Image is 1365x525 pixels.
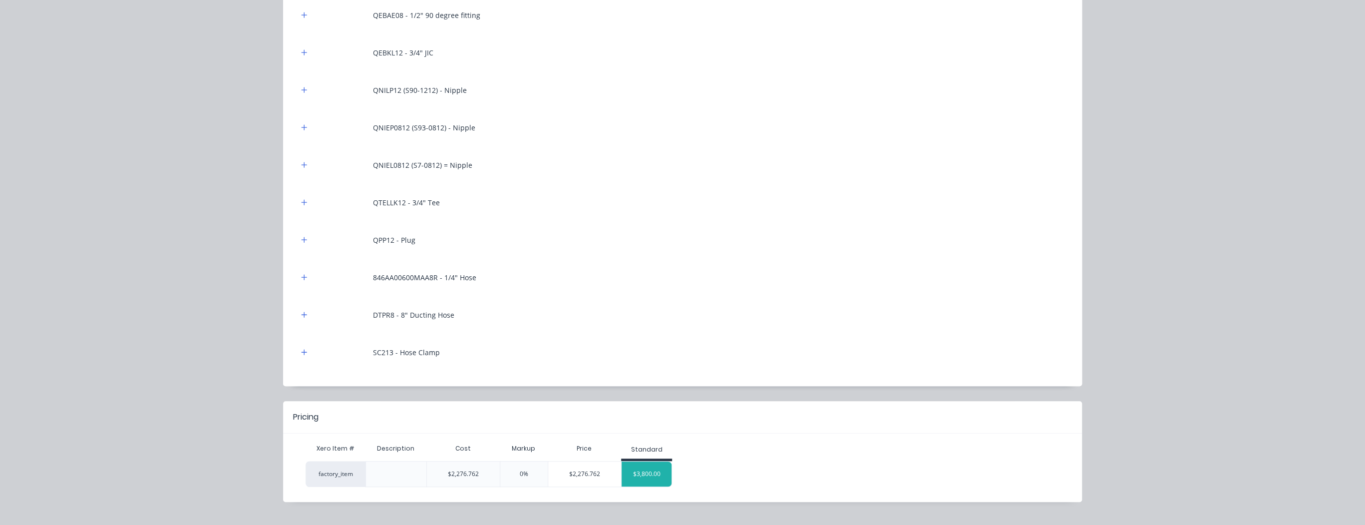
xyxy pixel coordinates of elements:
div: Xero Item # [306,439,365,459]
div: $2,276.762 [548,462,622,487]
div: factory_item [306,461,365,487]
div: DTPR8 - 8" Ducting Hose [373,310,454,320]
div: Standard [631,445,663,454]
div: $2,276.762 [426,461,500,487]
div: Price [548,439,622,459]
div: Cost [426,439,500,459]
div: SC213 - Hose Clamp [373,347,440,358]
div: QEBAE08 - 1/2" 90 degree fitting [373,10,480,20]
div: QTELLK12 - 3/4" Tee [373,197,440,208]
div: Description [369,436,422,461]
div: QNIEL0812 (S7-0812) = Nipple [373,160,472,170]
div: QNIEP0812 (S93-0812) - Nipple [373,122,475,133]
div: Pricing [293,411,319,423]
div: $3,800.00 [622,462,672,487]
div: QPP12 - Plug [373,235,415,245]
div: QEBKL12 - 3/4" JIC [373,47,433,58]
div: 0% [500,461,548,487]
div: Markup [500,439,548,459]
div: 846AA00600MAA8R - 1/4" Hose [373,272,476,283]
div: QNILP12 (S90-1212) - Nipple [373,85,467,95]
